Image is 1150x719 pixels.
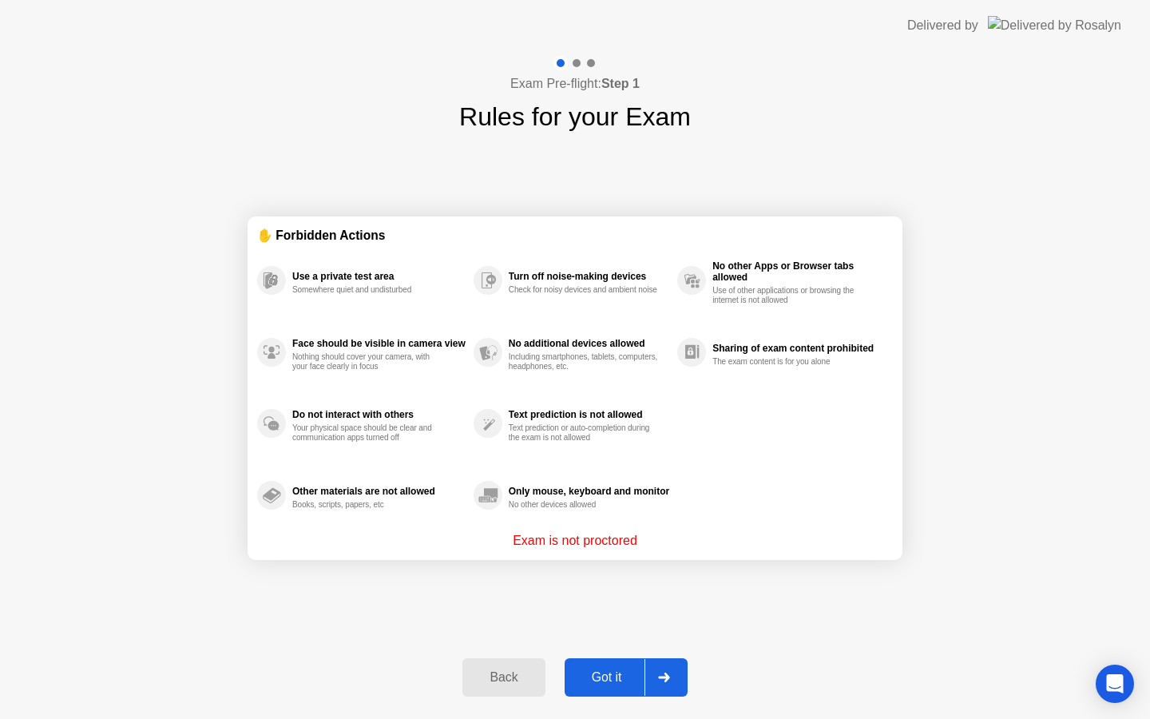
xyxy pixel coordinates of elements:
[601,77,640,90] b: Step 1
[988,16,1121,34] img: Delivered by Rosalyn
[513,531,637,550] p: Exam is not proctored
[509,486,669,497] div: Only mouse, keyboard and monitor
[712,286,863,305] div: Use of other applications or browsing the internet is not allowed
[569,670,644,685] div: Got it
[292,285,443,295] div: Somewhere quiet and undisturbed
[1096,665,1134,703] div: Open Intercom Messenger
[292,352,443,371] div: Nothing should cover your camera, with your face clearly in focus
[292,409,466,420] div: Do not interact with others
[907,16,978,35] div: Delivered by
[565,658,688,697] button: Got it
[257,226,893,244] div: ✋ Forbidden Actions
[509,500,660,510] div: No other devices allowed
[292,271,466,282] div: Use a private test area
[467,670,540,685] div: Back
[712,343,885,354] div: Sharing of exam content prohibited
[509,285,660,295] div: Check for noisy devices and ambient noise
[509,271,669,282] div: Turn off noise-making devices
[459,97,691,136] h1: Rules for your Exam
[292,486,466,497] div: Other materials are not allowed
[509,338,669,349] div: No additional devices allowed
[509,423,660,443] div: Text prediction or auto-completion during the exam is not allowed
[509,352,660,371] div: Including smartphones, tablets, computers, headphones, etc.
[292,338,466,349] div: Face should be visible in camera view
[462,658,545,697] button: Back
[510,74,640,93] h4: Exam Pre-flight:
[509,409,669,420] div: Text prediction is not allowed
[292,423,443,443] div: Your physical space should be clear and communication apps turned off
[712,260,885,283] div: No other Apps or Browser tabs allowed
[712,357,863,367] div: The exam content is for you alone
[292,500,443,510] div: Books, scripts, papers, etc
